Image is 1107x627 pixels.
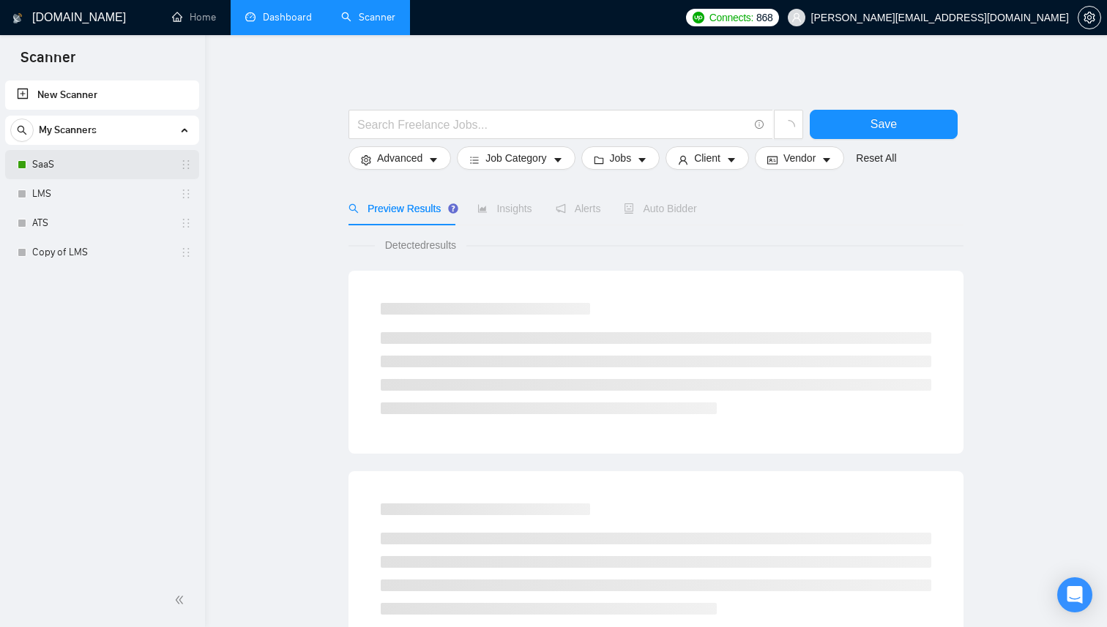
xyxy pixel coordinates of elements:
[1078,12,1101,23] a: setting
[755,146,844,170] button: idcardVendorcaret-down
[32,238,171,267] a: Copy of LMS
[624,203,634,214] span: robot
[5,116,199,267] li: My Scanners
[12,7,23,30] img: logo
[341,11,395,23] a: searchScanner
[709,10,753,26] span: Connects:
[755,120,764,129] span: info-circle
[756,10,772,26] span: 868
[469,154,480,165] span: bars
[556,203,566,214] span: notification
[791,12,802,23] span: user
[348,203,454,214] span: Preview Results
[357,116,748,134] input: Search Freelance Jobs...
[637,154,647,165] span: caret-down
[856,150,896,166] a: Reset All
[666,146,749,170] button: userClientcaret-down
[17,80,187,110] a: New Scanner
[5,80,199,110] li: New Scanner
[1078,6,1101,29] button: setting
[375,237,466,253] span: Detected results
[39,116,97,145] span: My Scanners
[726,154,737,165] span: caret-down
[9,47,87,78] span: Scanner
[447,202,460,215] div: Tooltip anchor
[180,159,192,170] span: holder
[694,150,720,166] span: Client
[348,203,359,214] span: search
[782,120,795,133] span: loading
[11,125,33,135] span: search
[871,115,897,133] span: Save
[1057,577,1092,612] div: Open Intercom Messenger
[477,203,488,214] span: area-chart
[783,150,816,166] span: Vendor
[810,110,958,139] button: Save
[678,154,688,165] span: user
[477,203,532,214] span: Insights
[245,11,312,23] a: dashboardDashboard
[581,146,660,170] button: folderJobscaret-down
[172,11,216,23] a: homeHome
[180,188,192,200] span: holder
[821,154,832,165] span: caret-down
[32,209,171,238] a: ATS
[457,146,575,170] button: barsJob Categorycaret-down
[1078,12,1100,23] span: setting
[180,247,192,258] span: holder
[32,150,171,179] a: SaaS
[174,593,189,607] span: double-left
[485,150,546,166] span: Job Category
[553,154,563,165] span: caret-down
[428,154,439,165] span: caret-down
[610,150,632,166] span: Jobs
[556,203,601,214] span: Alerts
[693,12,704,23] img: upwork-logo.png
[10,119,34,142] button: search
[594,154,604,165] span: folder
[361,154,371,165] span: setting
[180,217,192,229] span: holder
[348,146,451,170] button: settingAdvancedcaret-down
[624,203,696,214] span: Auto Bidder
[32,179,171,209] a: LMS
[377,150,422,166] span: Advanced
[767,154,778,165] span: idcard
